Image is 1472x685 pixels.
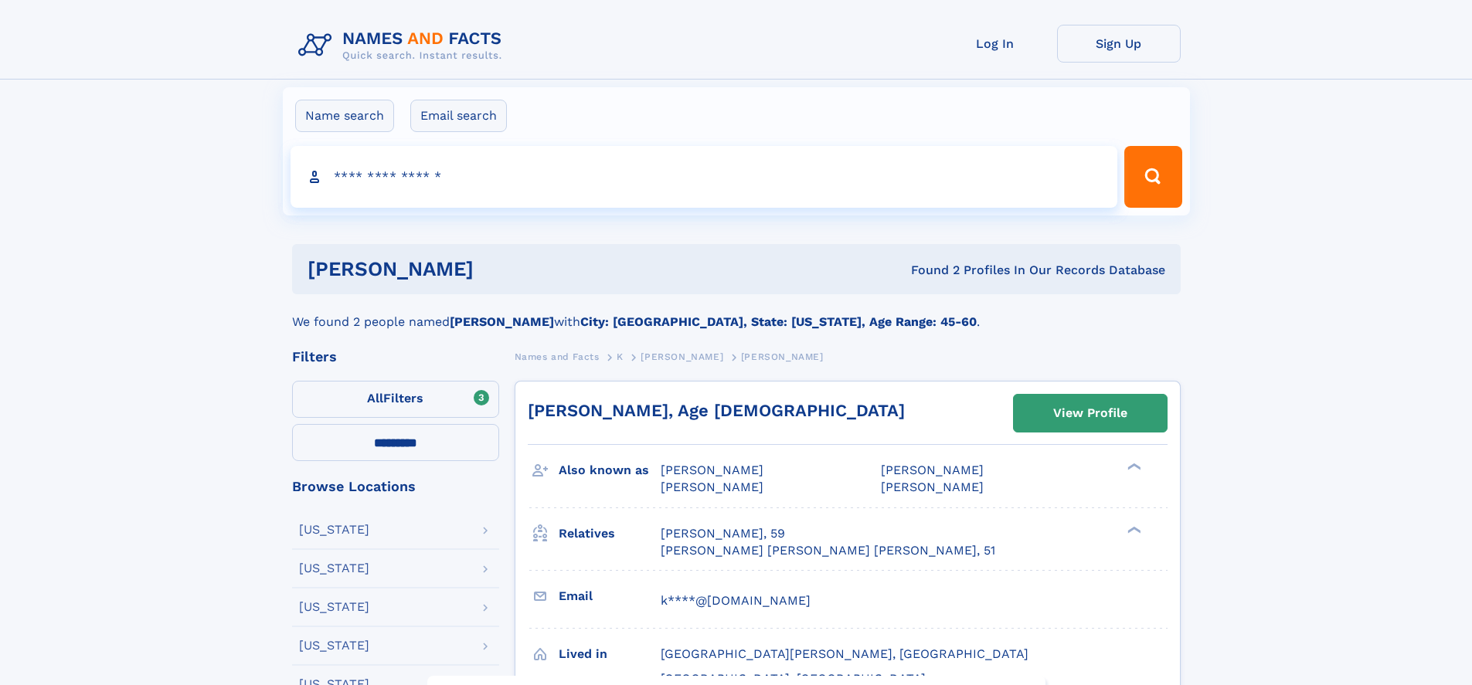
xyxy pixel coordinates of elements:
[291,146,1118,208] input: search input
[559,521,661,547] h3: Relatives
[308,259,692,279] h1: [PERSON_NAME]
[661,480,763,494] span: [PERSON_NAME]
[661,525,785,542] a: [PERSON_NAME], 59
[881,480,984,494] span: [PERSON_NAME]
[641,347,723,366] a: [PERSON_NAME]
[933,25,1057,63] a: Log In
[1124,524,1142,534] div: ❯
[292,350,499,364] div: Filters
[1124,462,1142,472] div: ❯
[410,100,507,132] label: Email search
[292,25,515,66] img: Logo Names and Facts
[299,524,369,536] div: [US_STATE]
[295,100,394,132] label: Name search
[881,463,984,477] span: [PERSON_NAME]
[367,391,383,405] span: All
[292,480,499,493] div: Browse Locations
[661,646,1028,661] span: [GEOGRAPHIC_DATA][PERSON_NAME], [GEOGRAPHIC_DATA]
[580,314,977,329] b: City: [GEOGRAPHIC_DATA], State: [US_STATE], Age Range: 45-60
[692,262,1165,279] div: Found 2 Profiles In Our Records Database
[559,457,661,483] h3: Also known as
[661,463,763,477] span: [PERSON_NAME]
[661,542,995,559] a: [PERSON_NAME] [PERSON_NAME] [PERSON_NAME], 51
[559,641,661,667] h3: Lived in
[528,401,905,420] a: [PERSON_NAME], Age [DEMOGRAPHIC_DATA]
[292,294,1181,331] div: We found 2 people named with .
[1057,25,1181,63] a: Sign Up
[292,381,499,418] label: Filters
[450,314,554,329] b: [PERSON_NAME]
[559,583,661,609] h3: Email
[641,351,723,362] span: [PERSON_NAME]
[515,347,600,366] a: Names and Facts
[617,347,624,366] a: K
[299,601,369,613] div: [US_STATE]
[617,351,624,362] span: K
[1053,395,1127,431] div: View Profile
[299,562,369,575] div: [US_STATE]
[299,639,369,652] div: [US_STATE]
[741,351,824,362] span: [PERSON_NAME]
[1014,395,1167,432] a: View Profile
[1124,146,1181,208] button: Search Button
